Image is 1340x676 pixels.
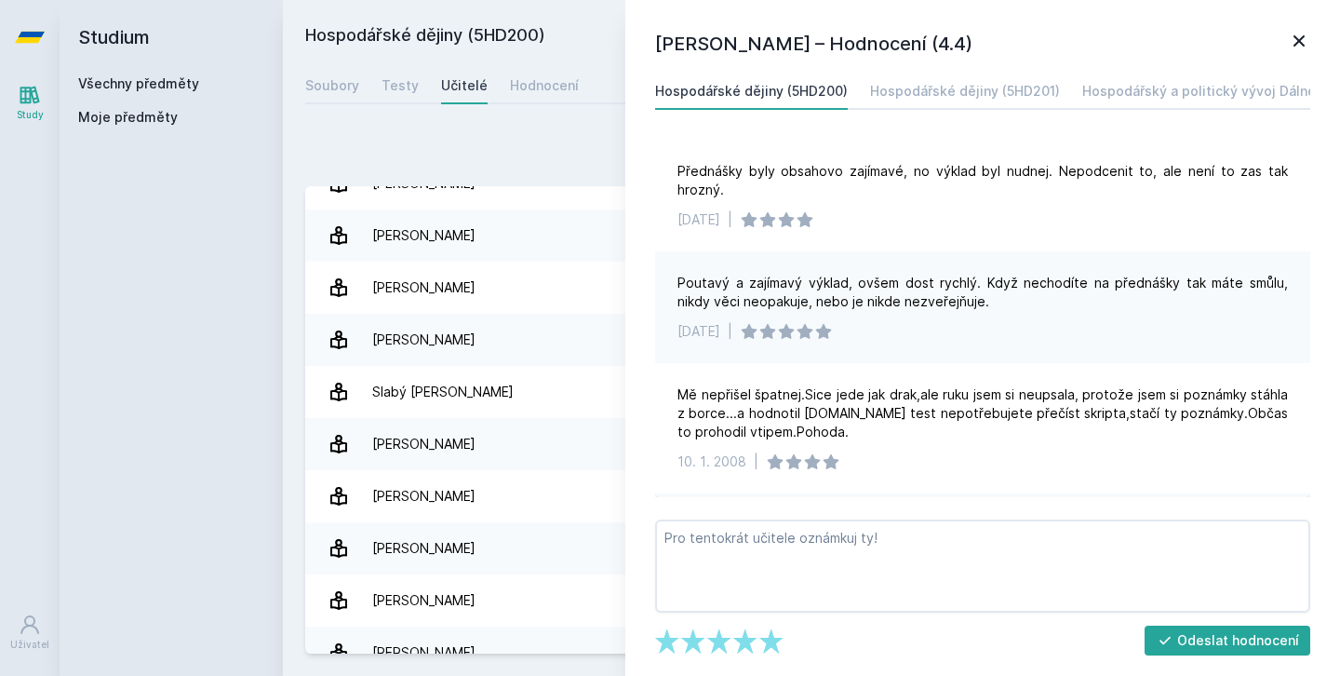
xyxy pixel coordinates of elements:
a: [PERSON_NAME] 3 hodnocení 5.0 [305,470,1318,522]
div: [PERSON_NAME] [372,582,476,619]
div: [PERSON_NAME] [372,478,476,515]
div: [PERSON_NAME] [372,217,476,254]
div: Uživatel [10,638,49,652]
div: [PERSON_NAME] [372,321,476,358]
div: | [754,453,758,471]
a: [PERSON_NAME] 3 hodnocení 5.0 [305,418,1318,470]
div: Testy [382,76,419,95]
a: Všechny předměty [78,75,199,91]
div: Slabý [PERSON_NAME] [372,373,514,411]
h2: Hospodářské dějiny (5HD200) [305,22,1109,52]
div: | [728,210,732,229]
div: [DATE] [677,322,720,341]
div: Učitelé [441,76,488,95]
span: Moje předměty [78,108,178,127]
a: Slabý [PERSON_NAME] 2 hodnocení 5.0 [305,366,1318,418]
div: Study [17,108,44,122]
div: | [728,322,732,341]
div: Přednášky byly obsahovo zajímavé, no výklad byl nudnej. Nepodcenit to, ale není to zas tak hrozný. [677,162,1288,199]
a: [PERSON_NAME] 3 hodnocení 4.7 [305,522,1318,575]
a: Učitelé [441,67,488,104]
a: Study [4,74,56,131]
a: [PERSON_NAME] 4 hodnocení 5.0 [305,210,1318,262]
a: [PERSON_NAME] 1 hodnocení 5.0 [305,262,1318,314]
button: Odeslat hodnocení [1145,626,1311,656]
div: [PERSON_NAME] [372,634,476,671]
div: [PERSON_NAME] [372,530,476,567]
a: Uživatel [4,604,56,661]
div: Mě nepřišel špatnej.Sice jede jak drak,ale ruku jsem si neupsala, protože jsem si poznámky stáhla... [677,385,1288,441]
div: [DATE] [677,210,720,229]
div: Hodnocení [510,76,579,95]
a: [PERSON_NAME] 8 hodnocení 4.4 [305,314,1318,366]
div: [PERSON_NAME] [372,269,476,306]
a: [PERSON_NAME] 2 hodnocení 4.5 [305,575,1318,627]
a: Testy [382,67,419,104]
div: 10. 1. 2008 [677,453,746,471]
div: [PERSON_NAME] [372,426,476,463]
div: Poutavý a zajímavý výklad, ovšem dost rychlý. Když nechodíte na přednášky tak máte smůlu, nikdy v... [677,274,1288,311]
a: Hodnocení [510,67,579,104]
a: Soubory [305,67,359,104]
div: Soubory [305,76,359,95]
